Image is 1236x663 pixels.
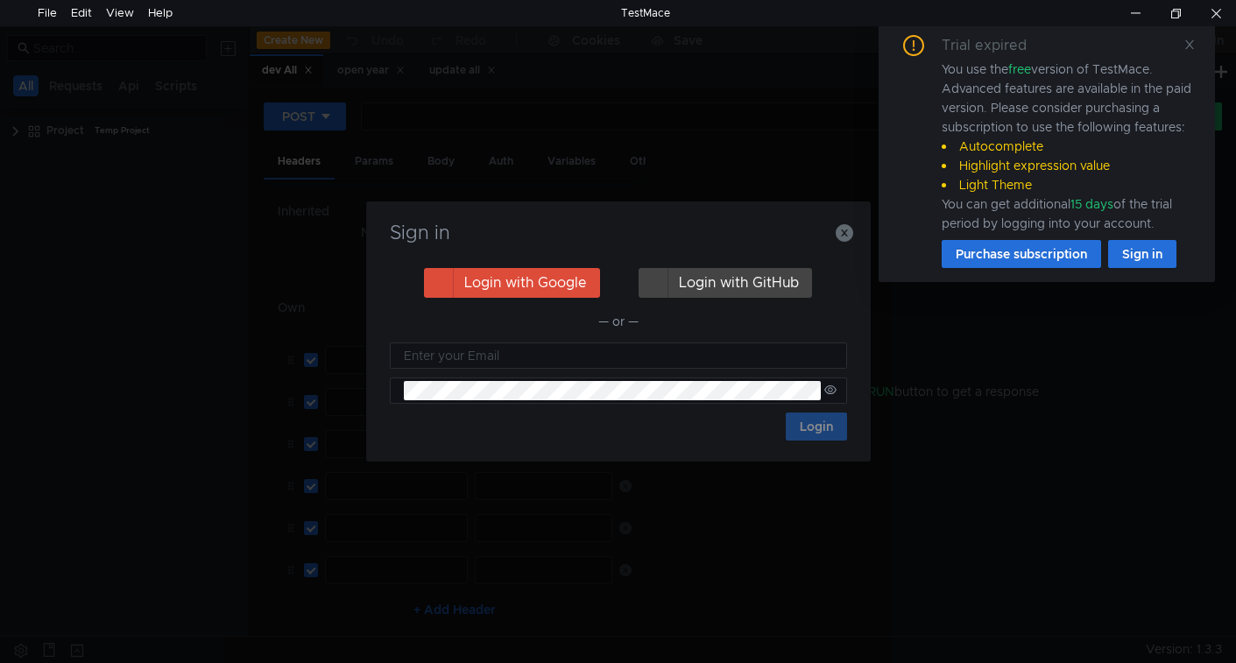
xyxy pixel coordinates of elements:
[404,346,837,365] input: Enter your Email
[942,240,1101,268] button: Purchase subscription
[639,268,812,298] button: Login with GitHub
[387,222,850,243] h3: Sign in
[942,35,1048,56] div: Trial expired
[1070,196,1113,212] span: 15 days
[942,156,1194,175] li: Highlight expression value
[1008,61,1031,77] span: free
[942,194,1194,233] div: You can get additional of the trial period by logging into your account.
[942,60,1194,233] div: You use the version of TestMace. Advanced features are available in the paid version. Please cons...
[424,268,600,298] button: Login with Google
[390,311,847,332] div: — or —
[942,175,1194,194] li: Light Theme
[942,137,1194,156] li: Autocomplete
[1108,240,1176,268] button: Sign in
